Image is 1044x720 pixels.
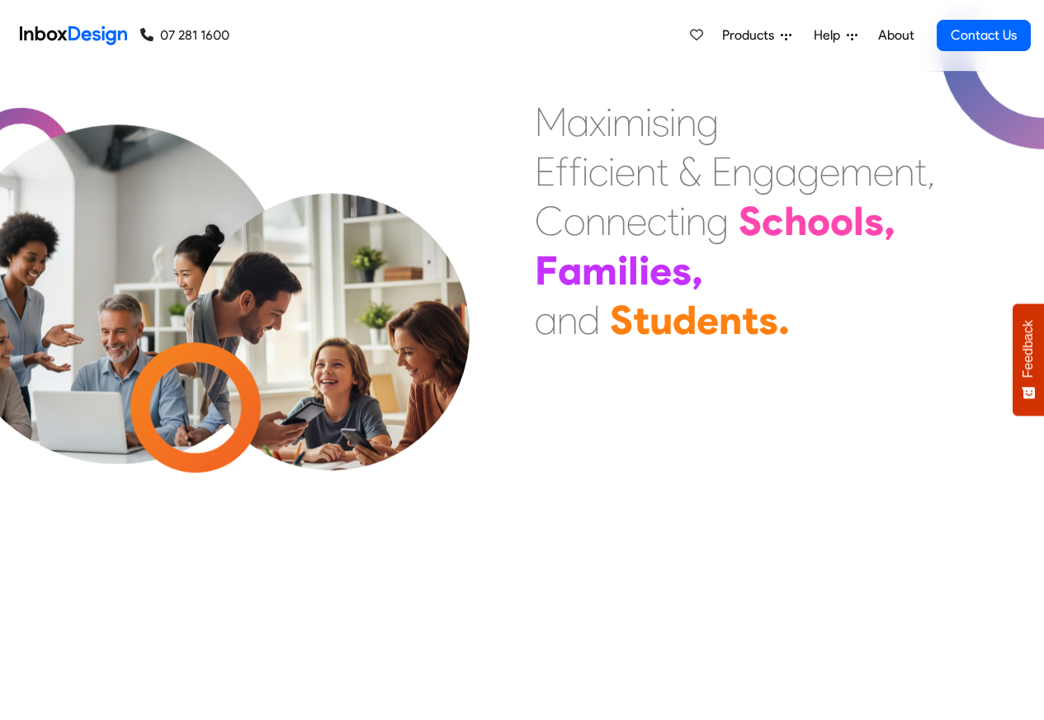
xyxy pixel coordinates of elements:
[775,147,797,196] div: a
[535,147,555,196] div: E
[778,295,790,345] div: .
[762,196,784,246] div: c
[742,295,758,345] div: t
[820,147,840,196] div: e
[557,295,578,345] div: n
[1021,320,1036,378] span: Feedback
[140,26,229,45] a: 07 281 1600
[927,147,935,196] div: ,
[853,196,864,246] div: l
[711,147,732,196] div: E
[612,97,645,147] div: m
[840,147,873,196] div: m
[758,295,778,345] div: s
[589,97,606,147] div: x
[679,196,686,246] div: i
[608,147,615,196] div: i
[830,196,853,246] div: o
[753,147,775,196] div: g
[639,246,650,295] div: i
[578,295,600,345] div: d
[615,147,635,196] div: e
[864,196,884,246] div: s
[606,196,626,246] div: n
[582,246,617,295] div: m
[635,147,656,196] div: n
[610,295,633,345] div: S
[719,295,742,345] div: n
[158,186,504,531] img: parents_with_child.png
[732,147,753,196] div: n
[937,20,1031,51] a: Contact Us
[535,97,567,147] div: M
[652,97,669,147] div: s
[739,196,762,246] div: S
[676,97,697,147] div: n
[558,246,582,295] div: a
[535,196,564,246] div: C
[656,147,668,196] div: t
[564,196,585,246] div: o
[807,19,864,52] a: Help
[606,97,612,147] div: i
[650,246,672,295] div: e
[894,147,914,196] div: n
[617,246,628,295] div: i
[914,147,927,196] div: t
[722,26,781,45] span: Products
[555,147,569,196] div: f
[669,97,676,147] div: i
[873,19,919,52] a: About
[628,246,639,295] div: l
[678,147,702,196] div: &
[697,295,719,345] div: e
[692,246,703,295] div: ,
[667,196,679,246] div: t
[672,246,692,295] div: s
[716,19,798,52] a: Products
[884,196,895,246] div: ,
[873,147,894,196] div: e
[706,196,729,246] div: g
[567,97,589,147] div: a
[535,246,558,295] div: F
[535,97,935,345] div: Maximising Efficient & Engagement, Connecting Schools, Families, and Students.
[569,147,582,196] div: f
[686,196,706,246] div: n
[784,196,807,246] div: h
[633,295,650,345] div: t
[647,196,667,246] div: c
[582,147,588,196] div: i
[673,295,697,345] div: d
[626,196,647,246] div: e
[1013,304,1044,416] button: Feedback - Show survey
[814,26,847,45] span: Help
[650,295,673,345] div: u
[585,196,606,246] div: n
[807,196,830,246] div: o
[697,97,719,147] div: g
[535,295,557,345] div: a
[588,147,608,196] div: c
[645,97,652,147] div: i
[797,147,820,196] div: g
